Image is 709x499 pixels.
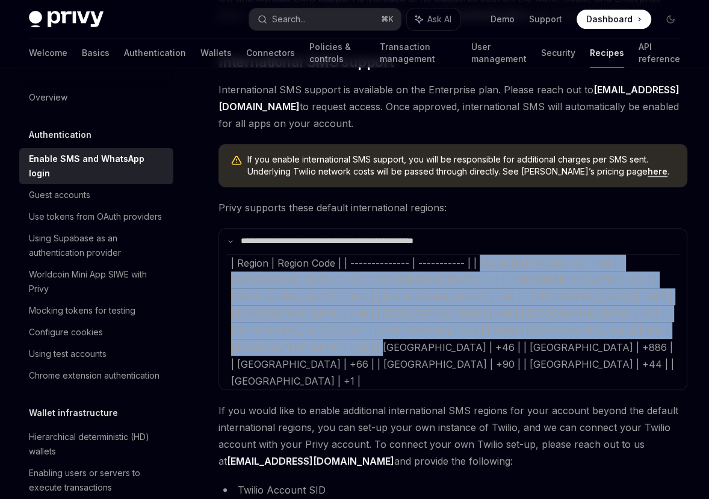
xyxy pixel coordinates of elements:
span: Privy supports these default international regions: [218,199,687,216]
div: Using test accounts [29,347,107,361]
span: Dashboard [586,13,633,25]
div: Enabling users or servers to execute transactions [29,466,166,495]
div: Guest accounts [29,188,90,202]
div: Hierarchical deterministic (HD) wallets [29,430,166,459]
a: Security [541,39,575,67]
span: Ask AI [427,13,451,25]
div: Worldcoin Mini App SIWE with Privy [29,267,166,296]
a: Connectors [246,39,295,67]
h5: Authentication [29,128,91,142]
a: Worldcoin Mini App SIWE with Privy [19,264,173,300]
a: Dashboard [577,10,651,29]
button: Search...⌘K [249,8,401,30]
a: Use tokens from OAuth providers [19,206,173,228]
h5: Wallet infrastructure [29,406,118,420]
a: Welcome [29,39,67,67]
span: International SMS support is available on the Enterprise plan. Please reach out to to request acc... [218,81,687,132]
a: Guest accounts [19,184,173,206]
li: Twilio Account SID [218,482,687,498]
a: Enable SMS and WhatsApp login [19,148,173,184]
span: If you would like to enable additional international SMS regions for your account beyond the defa... [218,402,687,470]
a: User management [471,39,527,67]
button: Ask AI [407,8,460,30]
a: Support [529,13,562,25]
div: Mocking tokens for testing [29,303,135,318]
a: Overview [19,87,173,108]
img: dark logo [29,11,104,28]
div: Use tokens from OAuth providers [29,209,162,224]
a: Using test accounts [19,343,173,365]
a: Authentication [124,39,186,67]
div: Search... [272,12,306,26]
a: here [648,166,667,177]
a: Enabling users or servers to execute transactions [19,462,173,498]
button: Toggle dark mode [661,10,680,29]
a: Policies & controls [309,39,365,67]
span: If you enable international SMS support, you will be responsible for additional charges per SMS s... [247,153,675,178]
span: ⌘ K [381,14,394,24]
a: Demo [491,13,515,25]
a: Configure cookies [19,321,173,343]
a: API reference [639,39,680,67]
svg: Warning [231,155,243,167]
a: Hierarchical deterministic (HD) wallets [19,426,173,462]
a: Chrome extension authentication [19,365,173,386]
a: Mocking tokens for testing [19,300,173,321]
span: | Region | Region Code | | -------------- | ----------- | | [GEOGRAPHIC_DATA] | +54 | | [GEOGRAPH... [231,257,674,387]
div: Overview [29,90,67,105]
a: [EMAIL_ADDRESS][DOMAIN_NAME] [227,455,394,468]
a: Using Supabase as an authentication provider [19,228,173,264]
div: Chrome extension authentication [29,368,159,383]
a: Recipes [590,39,624,67]
div: Enable SMS and WhatsApp login [29,152,166,181]
a: Basics [82,39,110,67]
a: Wallets [200,39,232,67]
a: Transaction management [380,39,457,67]
div: Using Supabase as an authentication provider [29,231,166,260]
div: Configure cookies [29,325,103,339]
